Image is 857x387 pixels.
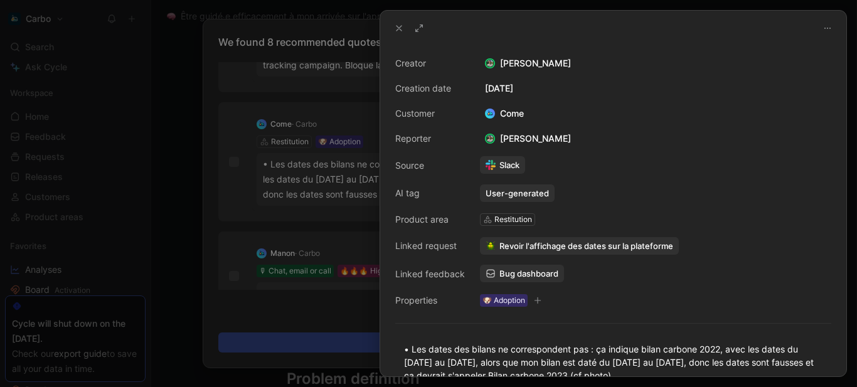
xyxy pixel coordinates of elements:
div: Properties [395,293,465,308]
div: 🐶 Adoption [482,294,525,307]
img: 🪲 [486,241,496,251]
img: avatar [486,135,494,143]
div: Source [395,158,465,173]
img: logo [485,109,495,119]
span: Bug dashboard [499,268,558,279]
div: Creation date [395,81,465,96]
a: Bug dashboard [480,265,564,282]
div: Linked request [395,238,465,253]
div: User-generated [486,188,549,199]
div: Linked feedback [395,267,465,282]
a: Slack [480,156,525,174]
div: [PERSON_NAME] [480,56,831,71]
div: Customer [395,106,465,121]
span: Revoir l'affichage des dates sur la plateforme [499,240,673,252]
div: Product area [395,212,465,227]
div: [PERSON_NAME] [480,131,576,146]
div: • Les dates des bilans ne correspondent pas : ça indique bilan carbone 2022, avec les dates du [D... [404,342,822,382]
button: 🪲Revoir l'affichage des dates sur la plateforme [480,237,679,255]
div: [DATE] [480,81,831,96]
img: avatar [486,60,494,68]
div: AI tag [395,186,465,201]
div: Restitution [494,213,532,226]
div: Come [480,106,529,121]
div: Reporter [395,131,465,146]
div: Creator [395,56,465,71]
